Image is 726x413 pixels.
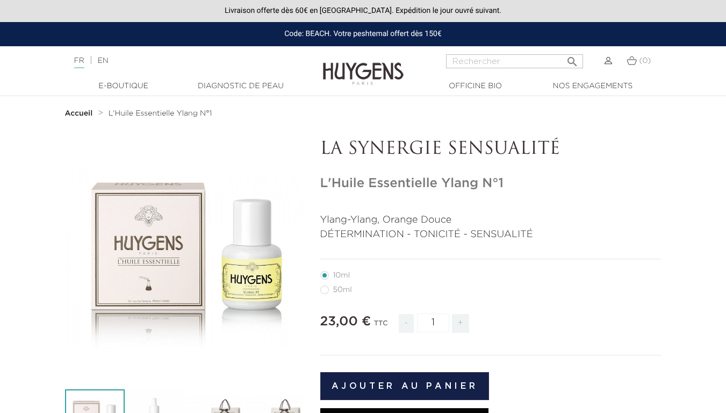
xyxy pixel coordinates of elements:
[320,227,662,242] p: DÉTERMINATION - TONICITÉ - SENSUALITÉ
[539,81,646,92] a: Nos engagements
[323,45,404,87] img: Huygens
[70,81,177,92] a: E-Boutique
[639,57,651,65] span: (0)
[446,54,583,68] input: Rechercher
[187,81,294,92] a: Diagnostic de peau
[320,271,363,280] label: 10ml
[109,109,212,118] a: L'Huile Essentielle Ylang N°1
[320,315,371,328] span: 23,00 €
[566,52,579,65] i: 
[422,81,529,92] a: Officine Bio
[399,314,414,333] span: -
[320,176,662,191] h1: L'Huile Essentielle Ylang N°1
[74,57,84,68] a: FR
[374,312,388,341] div: TTC
[563,51,582,66] button: 
[320,372,490,400] button: Ajouter au panier
[320,213,662,227] p: Ylang-Ylang, Orange Douce
[320,139,662,160] p: LA SYNERGIE SENSUALITÉ
[69,54,294,67] div: |
[452,314,469,333] span: +
[320,286,365,294] label: 50ml
[65,109,95,118] a: Accueil
[97,57,108,65] a: EN
[109,110,212,117] span: L'Huile Essentielle Ylang N°1
[65,110,93,117] strong: Accueil
[417,314,449,332] input: Quantité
